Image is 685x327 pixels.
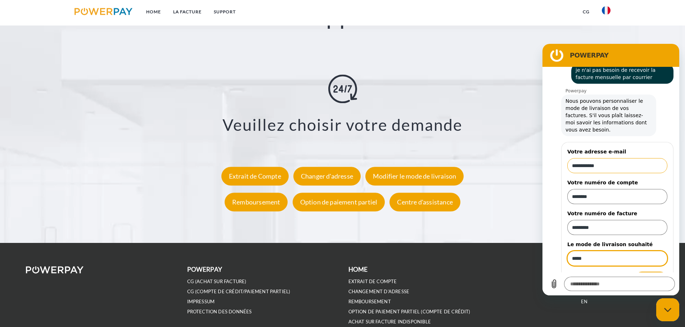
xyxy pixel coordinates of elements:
a: Support [208,5,242,18]
h3: Veuillez choisir votre demande [43,115,642,135]
img: logo-powerpay.svg [75,8,132,15]
a: CG [577,5,596,18]
b: Home [348,266,368,273]
a: Extrait de Compte [220,172,290,180]
a: LA FACTURE [167,5,208,18]
a: EXTRAIT DE COMPTE [348,278,397,285]
a: OPTION DE PAIEMENT PARTIEL (Compte de crédit) [348,309,470,315]
iframe: Fenêtre de messagerie [542,44,679,295]
img: logo-powerpay-white.svg [26,266,84,273]
a: Option de paiement partiel [291,198,387,206]
div: Remboursement [225,193,288,212]
div: Changer d'adresse [293,167,361,186]
a: ACHAT SUR FACTURE INDISPONIBLE [348,319,431,325]
a: Home [140,5,167,18]
a: CG (Compte de crédit/paiement partiel) [187,289,290,295]
a: Remboursement [223,198,289,206]
a: Changement d'adresse [348,289,410,295]
b: POWERPAY [187,266,222,273]
a: Changer d'adresse [292,172,362,180]
div: Option de paiement partiel [293,193,385,212]
a: IMPRESSUM [187,299,215,305]
a: EN [581,299,587,305]
div: Centre d'assistance [389,193,460,212]
a: PROTECTION DES DONNÉES [187,309,252,315]
iframe: Bouton de lancement de la fenêtre de messagerie, conversation en cours [656,298,679,321]
div: Modifier le mode de livraison [365,167,464,186]
a: CG (achat sur facture) [187,278,247,285]
a: Centre d'assistance [388,198,462,206]
div: Extrait de Compte [221,167,289,186]
a: REMBOURSEMENT [348,299,391,305]
a: Modifier le mode de livraison [364,172,465,180]
img: online-shopping.svg [328,74,357,103]
img: fr [602,6,610,15]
